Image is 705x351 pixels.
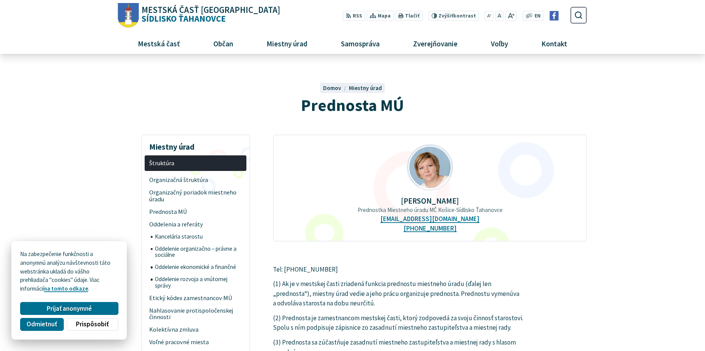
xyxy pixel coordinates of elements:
a: Samospráva [327,33,394,54]
span: Organizačný poriadok miestneho úradu [149,186,242,206]
span: Prijať anonymné [47,305,92,313]
a: [PHONE_NUMBER] [404,225,457,232]
button: Prispôsobiť [66,318,118,331]
a: Oddelenie organizačno – právne a sociálne [151,243,247,261]
span: Odmietnuť [27,320,57,328]
a: Miestny úrad [349,84,382,92]
span: Voľby [488,33,511,54]
span: Mapa [378,12,391,20]
a: Mapa [367,11,394,21]
span: Voľné pracovné miesta [149,336,242,349]
p: (2) Prednosta je zamestnancom mestskej časti, ktorý zodpovedá za svoju činnosť starostovi. Spolu ... [273,313,529,333]
span: kontrast [438,13,476,19]
a: Etický kódex zamestnancov MÚ [145,292,246,304]
span: Oddelenie organizačno – právne a sociálne [155,243,242,261]
span: Zverejňovanie [410,33,460,54]
span: Mestská časť [GEOGRAPHIC_DATA] [142,6,280,14]
span: Kolektívna zmluva [149,324,242,336]
a: Voľby [477,33,522,54]
span: Kancelária starostu [155,231,242,243]
span: Tlačiť [405,13,420,19]
a: Voľné pracovné miesta [145,336,246,349]
span: Prednosta MÚ [149,206,242,218]
span: Mestská časť [135,33,183,54]
a: Organizačná štruktúra [145,174,246,186]
a: Občan [199,33,247,54]
a: Logo Sídlisko Ťahanovce, prejsť na domovskú stránku. [118,3,280,28]
button: Zväčšiť veľkosť písma [505,11,517,21]
p: Prednostka Miestneho úradu MČ Košice-Sídlisko Ťahanovce [285,207,575,213]
span: Prednosta MÚ [301,95,404,115]
h3: Miestny úrad [145,137,246,153]
a: Organizačný poriadok miestneho úradu [145,186,246,206]
a: EN [533,12,543,20]
img: Zemkov__ [408,145,453,190]
span: Prispôsobiť [76,320,109,328]
button: Nastaviť pôvodnú veľkosť písma [495,11,503,21]
a: Oddelenie ekonomické a finančné [151,261,247,274]
p: [PERSON_NAME] [285,196,575,205]
a: Kancelária starostu [151,231,247,243]
button: Prijať anonymné [20,302,118,315]
span: Oddelenie rozvoja a vnútornej správy [155,273,242,292]
a: Miestny úrad [252,33,321,54]
button: Zmenšiť veľkosť písma [485,11,494,21]
a: Mestská časť [124,33,194,54]
p: (1) Ak je v mestskej časti zriadená funkcia prednostu miestneho úradu (ďalej len „prednosta“), mi... [273,279,529,308]
a: RSS [343,11,365,21]
img: Prejsť na domovskú stránku [118,3,139,28]
span: Kontakt [539,33,570,54]
span: Občan [210,33,236,54]
a: [EMAIL_ADDRESS][DOMAIN_NAME] [380,215,479,223]
span: Domov [323,84,341,92]
a: Nahlasovanie protispoločenskej činnosti [145,304,246,324]
span: Štruktúra [149,157,242,169]
button: Zvýšiťkontrast [428,11,479,21]
span: Oddelenia a referáty [149,218,242,231]
span: Samospráva [338,33,382,54]
a: Oddelenia a referáty [145,218,246,231]
a: Štruktúra [145,155,246,171]
a: Zverejňovanie [399,33,472,54]
button: Tlačiť [395,11,423,21]
span: RSS [353,12,362,20]
img: Prejsť na Facebook stránku [549,11,559,21]
a: Oddelenie rozvoja a vnútornej správy [151,273,247,292]
span: Nahlasovanie protispoločenskej činnosti [149,304,242,324]
span: Zvýšiť [438,13,453,19]
p: Na zabezpečenie funkčnosti a anonymnú analýzu návštevnosti táto webstránka ukladá do vášho prehli... [20,250,118,293]
a: Prednosta MÚ [145,206,246,218]
a: Domov [323,84,349,92]
a: Kolektívna zmluva [145,324,246,336]
button: Odmietnuť [20,318,63,331]
a: na tomto odkaze [44,285,88,292]
span: Etický kódex zamestnancov MÚ [149,292,242,304]
p: Tel: [PHONE_NUMBER] [273,265,529,275]
span: EN [535,12,541,20]
a: Kontakt [528,33,581,54]
span: Sídlisko Ťahanovce [139,6,281,23]
span: Oddelenie ekonomické a finančné [155,261,242,274]
span: Organizačná štruktúra [149,174,242,186]
span: Miestny úrad [263,33,310,54]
